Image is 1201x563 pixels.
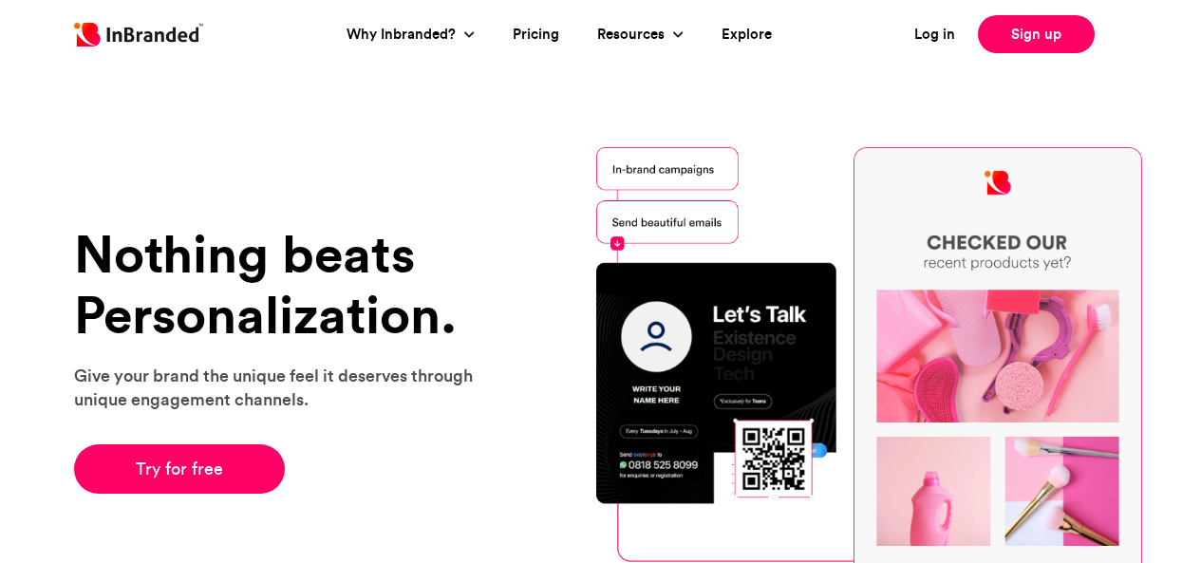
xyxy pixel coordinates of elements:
[74,224,497,345] h1: Nothing beats Personalization.
[914,24,955,46] a: Log in
[74,23,203,47] img: Inbranded
[513,24,559,46] a: Pricing
[722,24,772,46] a: Explore
[74,444,286,494] a: Try for free
[978,15,1095,53] a: Sign up
[347,24,460,46] a: Why Inbranded?
[74,364,497,411] p: Give your brand the unique feel it deserves through unique engagement channels.
[597,24,669,46] a: Resources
